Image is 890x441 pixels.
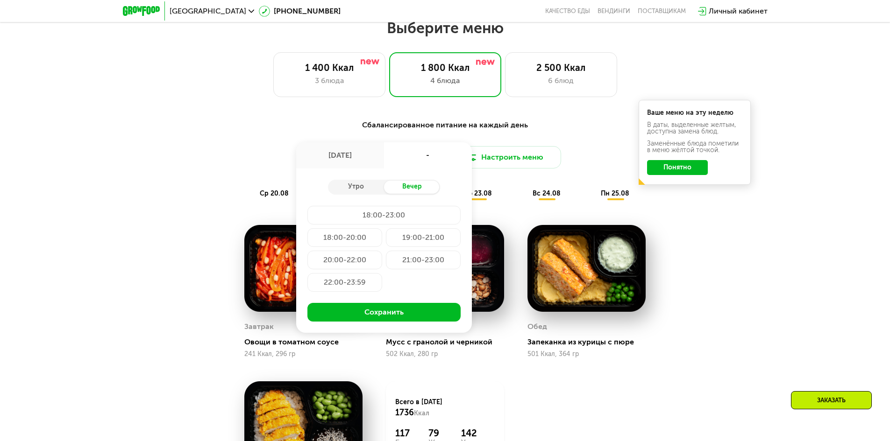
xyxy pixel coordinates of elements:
[395,407,414,418] span: 1736
[399,75,491,86] div: 4 блюда
[169,119,722,131] div: Сбалансированное питание на каждый день
[244,337,370,347] div: Овощи в томатном соусе
[328,181,384,194] div: Утро
[515,75,607,86] div: 6 блюд
[260,189,289,197] span: ср 20.08
[386,228,461,247] div: 19:00-21:00
[296,142,384,168] div: [DATE]
[307,303,461,322] button: Сохранить
[395,427,417,439] div: 117
[647,122,742,135] div: В даты, выделенные желтым, доступна замена блюд.
[307,273,382,292] div: 22:00-23:59
[395,398,495,418] div: Всего в [DATE]
[259,6,341,17] a: [PHONE_NUMBER]
[527,320,547,334] div: Обед
[428,427,449,439] div: 79
[545,7,590,15] a: Качество еды
[244,320,274,334] div: Завтрак
[598,7,630,15] a: Вендинги
[647,110,742,116] div: Ваше меню на эту неделю
[461,427,495,439] div: 142
[647,160,708,175] button: Понятно
[647,140,742,154] div: Заменённые блюда пометили в меню жёлтой точкой.
[386,350,504,358] div: 502 Ккал, 280 гр
[384,181,440,194] div: Вечер
[601,189,629,197] span: пн 25.08
[449,146,561,168] button: Настроить меню
[527,350,646,358] div: 501 Ккал, 364 гр
[638,7,686,15] div: поставщикам
[533,189,561,197] span: вс 24.08
[515,62,607,73] div: 2 500 Ккал
[414,409,429,417] span: Ккал
[307,206,461,224] div: 18:00-23:00
[791,391,872,409] div: Заказать
[709,6,768,17] div: Личный кабинет
[386,251,461,269] div: 21:00-23:00
[170,7,246,15] span: [GEOGRAPHIC_DATA]
[307,228,382,247] div: 18:00-20:00
[527,337,653,347] div: Запеканка из курицы с пюре
[384,142,472,168] div: -
[283,75,376,86] div: 3 блюда
[244,350,363,358] div: 241 Ккал, 296 гр
[399,62,491,73] div: 1 800 Ккал
[307,251,382,269] div: 20:00-22:00
[30,19,860,37] h2: Выберите меню
[464,189,492,197] span: сб 23.08
[386,337,512,347] div: Мусс с гранолой и черникой
[283,62,376,73] div: 1 400 Ккал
